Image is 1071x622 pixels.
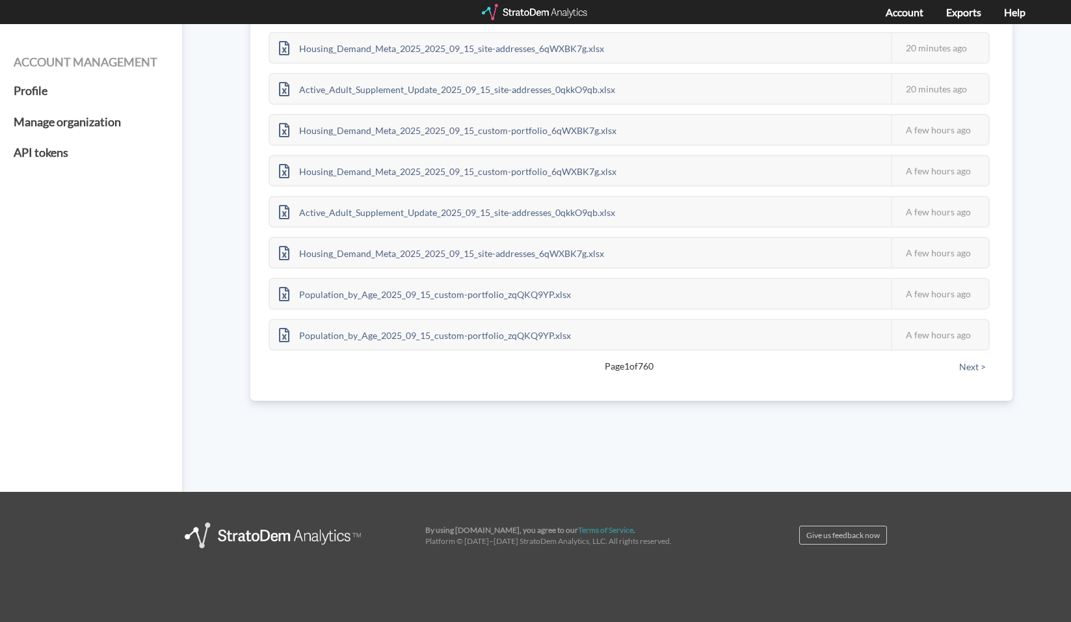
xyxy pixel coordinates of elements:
[14,56,168,69] h4: Account management
[270,238,613,267] div: Housing_Demand_Meta_2025_2025_09_15_site-addresses_6qWXBK7g.xlsx
[270,156,626,185] div: Housing_Demand_Meta_2025_2025_09_15_custom-portfolio_6qWXBK7g.xlsx
[886,6,923,18] a: Account
[270,328,580,339] a: Population_by_Age_2025_09_15_custom-portfolio_zqQKQ9YP.xlsx
[891,279,988,308] div: A few hours ago
[270,74,624,103] div: Active_Adult_Supplement_Update_2025_09_15_site-addresses_0qkkO9qb.xlsx
[891,33,988,62] div: 20 minutes ago
[270,205,624,216] a: Active_Adult_Supplement_Update_2025_09_15_site-addresses_0qkkO9qb.xlsx
[891,238,988,267] div: A few hours ago
[799,526,887,545] a: Give us feedback now
[891,115,988,144] div: A few hours ago
[270,82,624,93] a: Active_Adult_Supplement_Update_2025_09_15_site-addresses_0qkkO9qb.xlsx
[270,41,613,52] a: Housing_Demand_Meta_2025_2025_09_15_site-addresses_6qWXBK7g.xlsx
[416,524,717,547] div: Platform © [DATE]–[DATE] StratoDem Analytics, LLC. All rights reserved.
[891,320,988,349] div: A few hours ago
[14,75,168,107] a: Profile
[270,279,580,308] div: Population_by_Age_2025_09_15_custom-portfolio_zqQKQ9YP.xlsx
[270,320,580,349] div: Population_by_Age_2025_09_15_custom-portfolio_zqQKQ9YP.xlsx
[270,115,626,144] div: Housing_Demand_Meta_2025_2025_09_15_custom-portfolio_6qWXBK7g.xlsx
[270,246,613,257] a: Housing_Demand_Meta_2025_2025_09_15_site-addresses_6qWXBK7g.xlsx
[270,123,626,134] a: Housing_Demand_Meta_2025_2025_09_15_custom-portfolio_6qWXBK7g.xlsx
[578,525,633,535] a: Terms of Service
[891,156,988,185] div: A few hours ago
[425,525,635,535] strong: By using [DOMAIN_NAME], you agree to our .
[891,74,988,103] div: 20 minutes ago
[891,197,988,226] div: A few hours ago
[270,287,580,298] a: Population_by_Age_2025_09_15_custom-portfolio_zqQKQ9YP.xlsx
[1004,6,1025,18] a: Help
[14,137,168,169] a: API tokens
[314,360,944,373] span: Page 1 of 760
[955,360,990,374] button: Next >
[946,6,981,18] a: Exports
[270,164,626,175] a: Housing_Demand_Meta_2025_2025_09_15_custom-portfolio_6qWXBK7g.xlsx
[14,107,168,138] a: Manage organization
[270,33,613,62] div: Housing_Demand_Meta_2025_2025_09_15_site-addresses_6qWXBK7g.xlsx
[270,197,624,226] div: Active_Adult_Supplement_Update_2025_09_15_site-addresses_0qkkO9qb.xlsx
